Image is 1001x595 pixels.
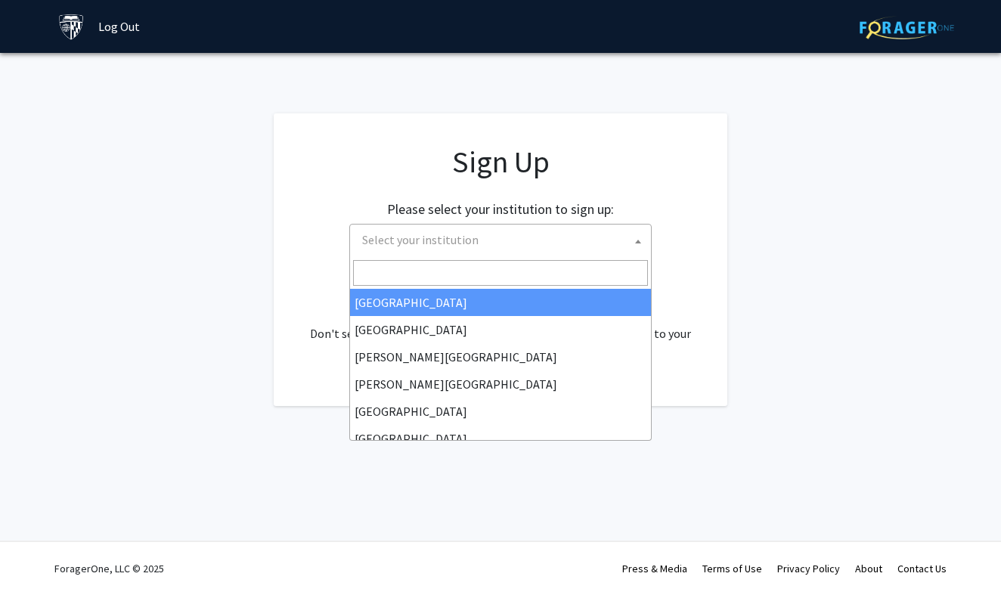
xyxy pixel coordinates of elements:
iframe: Chat [11,527,64,584]
li: [GEOGRAPHIC_DATA] [350,316,651,343]
h1: Sign Up [304,144,697,180]
span: Select your institution [362,232,479,247]
img: Johns Hopkins University Logo [58,14,85,40]
h2: Please select your institution to sign up: [387,201,614,218]
input: Search [353,260,648,286]
li: [PERSON_NAME][GEOGRAPHIC_DATA] [350,370,651,398]
div: Already have an account? . Don't see your institution? about bringing ForagerOne to your institut... [304,288,697,361]
li: [PERSON_NAME][GEOGRAPHIC_DATA] [350,343,651,370]
a: Contact Us [897,562,947,575]
span: Select your institution [356,225,651,256]
div: ForagerOne, LLC © 2025 [54,542,164,595]
a: Privacy Policy [777,562,840,575]
a: Terms of Use [702,562,762,575]
img: ForagerOne Logo [860,16,954,39]
li: [GEOGRAPHIC_DATA] [350,425,651,452]
li: [GEOGRAPHIC_DATA] [350,398,651,425]
a: Press & Media [622,562,687,575]
li: [GEOGRAPHIC_DATA] [350,289,651,316]
a: About [855,562,882,575]
span: Select your institution [349,224,652,258]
